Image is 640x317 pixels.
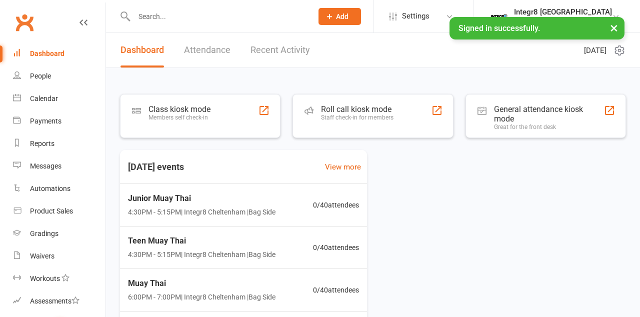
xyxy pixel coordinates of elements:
[514,16,612,25] div: Integr8 [GEOGRAPHIC_DATA]
[318,8,361,25] button: Add
[13,132,105,155] a: Reports
[131,9,305,23] input: Search...
[13,200,105,222] a: Product Sales
[30,229,58,237] div: Gradings
[30,252,54,260] div: Waivers
[30,49,64,57] div: Dashboard
[30,72,51,80] div: People
[120,158,192,176] h3: [DATE] events
[584,44,606,56] span: [DATE]
[13,245,105,267] a: Waivers
[494,104,604,123] div: General attendance kiosk mode
[128,192,275,205] span: Junior Muay Thai
[13,65,105,87] a: People
[494,123,604,130] div: Great for the front desk
[321,104,393,114] div: Roll call kiosk mode
[402,5,429,27] span: Settings
[148,114,210,121] div: Members self check-in
[313,284,359,295] span: 0 / 40 attendees
[30,274,60,282] div: Workouts
[30,207,73,215] div: Product Sales
[13,222,105,245] a: Gradings
[30,184,70,192] div: Automations
[13,177,105,200] a: Automations
[313,199,359,210] span: 0 / 40 attendees
[128,291,275,302] span: 6:00PM - 7:00PM | Integr8 Cheltenham | Bag Side
[458,23,540,33] span: Signed in successfully.
[13,155,105,177] a: Messages
[13,267,105,290] a: Workouts
[30,117,61,125] div: Payments
[30,162,61,170] div: Messages
[250,33,310,67] a: Recent Activity
[30,94,58,102] div: Calendar
[313,242,359,253] span: 0 / 40 attendees
[184,33,230,67] a: Attendance
[128,234,275,247] span: Teen Muay Thai
[321,114,393,121] div: Staff check-in for members
[489,6,509,26] img: thumb_image1744271085.png
[13,290,105,312] a: Assessments
[605,17,623,38] button: ×
[120,33,164,67] a: Dashboard
[128,249,275,260] span: 4:30PM - 5:15PM | Integr8 Cheltenham | Bag Side
[325,161,361,173] a: View more
[514,7,612,16] div: Integr8 [GEOGRAPHIC_DATA]
[128,206,275,217] span: 4:30PM - 5:15PM | Integr8 Cheltenham | Bag Side
[148,104,210,114] div: Class kiosk mode
[30,139,54,147] div: Reports
[13,87,105,110] a: Calendar
[30,297,79,305] div: Assessments
[128,277,275,290] span: Muay Thai
[13,110,105,132] a: Payments
[336,12,348,20] span: Add
[13,42,105,65] a: Dashboard
[12,10,37,35] a: Clubworx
